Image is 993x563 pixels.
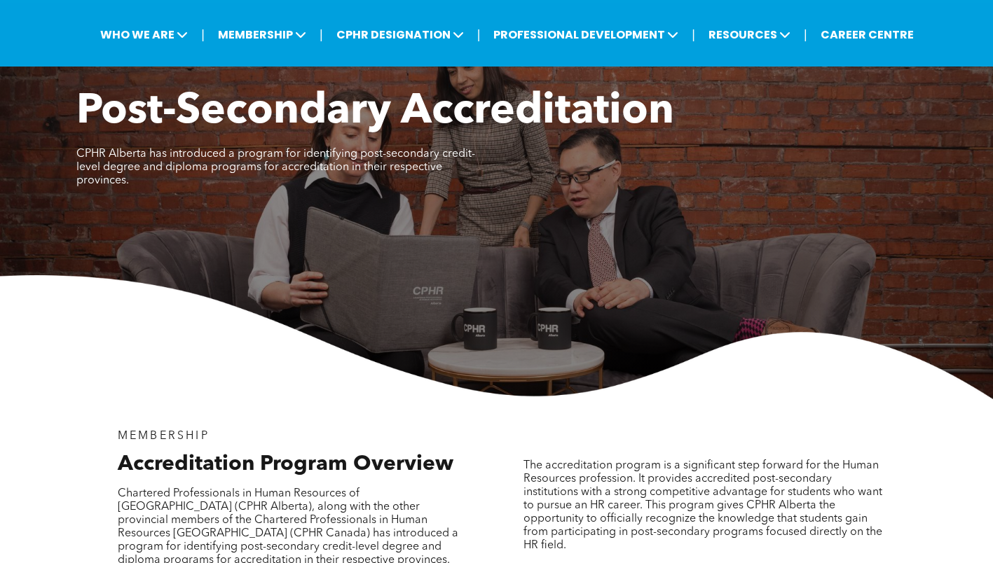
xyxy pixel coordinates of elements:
li: | [477,20,481,49]
span: Post-Secondary Accreditation [76,91,674,133]
span: CPHR DESIGNATION [332,22,468,48]
span: Accreditation Program Overview [118,454,453,475]
span: CPHR Alberta has introduced a program for identifying post-secondary credit-level degree and dipl... [76,148,475,186]
li: | [804,20,807,49]
span: MEMBERSHIP [118,431,210,442]
span: MEMBERSHIP [214,22,310,48]
li: | [201,20,205,49]
a: CAREER CENTRE [816,22,918,48]
span: PROFESSIONAL DEVELOPMENT [489,22,683,48]
span: The accreditation program is a significant step forward for the Human Resources profession. It pr... [523,460,882,551]
li: | [692,20,695,49]
li: | [320,20,323,49]
span: WHO WE ARE [96,22,192,48]
span: RESOURCES [704,22,795,48]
